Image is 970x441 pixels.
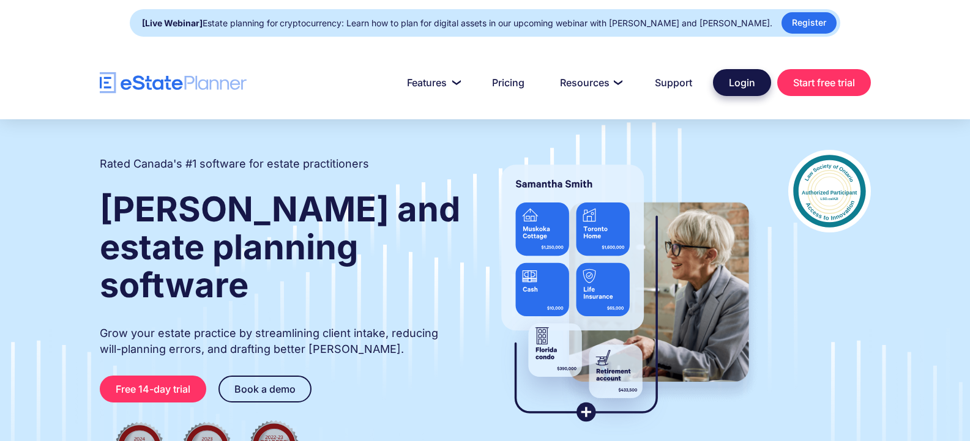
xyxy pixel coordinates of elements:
[777,69,871,96] a: Start free trial
[100,188,460,306] strong: [PERSON_NAME] and estate planning software
[545,70,634,95] a: Resources
[100,156,369,172] h2: Rated Canada's #1 software for estate practitioners
[477,70,539,95] a: Pricing
[218,376,312,402] a: Book a demo
[640,70,707,95] a: Support
[142,15,772,32] div: Estate planning for cryptocurrency: Learn how to plan for digital assets in our upcoming webinar ...
[713,69,771,96] a: Login
[100,376,206,402] a: Free 14-day trial
[782,12,837,34] a: Register
[100,325,462,357] p: Grow your estate practice by streamlining client intake, reducing will-planning errors, and draft...
[142,18,203,28] strong: [Live Webinar]
[392,70,471,95] a: Features
[487,150,764,437] img: estate planner showing wills to their clients, using eState Planner, a leading estate planning so...
[100,72,247,94] a: home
